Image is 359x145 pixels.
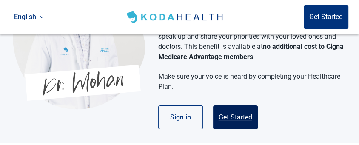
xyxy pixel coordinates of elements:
img: Koda Health [125,10,226,24]
p: Make sure your voice is heard by completing your Healthcare Plan. [158,71,350,92]
button: Sign in [158,105,203,129]
span: down [40,15,44,19]
a: Current language: English [11,10,47,24]
button: Get Started [304,5,348,29]
button: Get Started [213,105,258,129]
p: We created this Healthcare Planning platform to allow you to speak up and share your priorities w... [158,21,350,62]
